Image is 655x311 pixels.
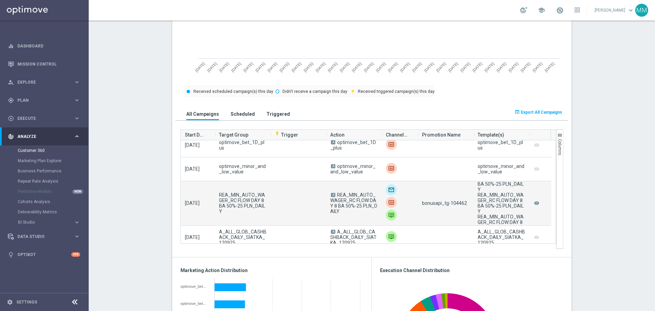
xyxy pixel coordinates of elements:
a: Deliverability Metrics [18,209,71,215]
div: Marketing Plan Explorer [18,156,88,166]
i: remove_red_eye [533,199,540,208]
button: Scheduled [229,108,257,120]
button: lightbulb Optibot +10 [8,252,81,257]
i: keyboard_arrow_right [74,79,80,85]
span: [DATE] [185,142,200,148]
button: gps_fixed Plan keyboard_arrow_right [8,98,81,103]
text: [DATE] [496,61,507,73]
text: Received scheduled campaign(s) this day [193,89,273,94]
text: [DATE] [231,61,242,73]
text: [DATE] [484,61,495,73]
div: Business Performance [18,166,88,176]
div: optimove_bet_1D_plus [180,301,209,306]
span: Start Date [185,128,205,142]
h3: Execution Channel Distribution [380,267,563,273]
img: Criteo [386,163,397,174]
span: REA_MIN_AUTO_WAGER_RC FLOW DAY 8 BA 50%-25 PLN_DAILY [330,192,377,214]
text: [DATE] [460,61,471,73]
div: Private message [386,210,397,221]
button: All Campaigns [185,108,221,120]
div: Customer 360 [18,145,88,156]
h3: Scheduled [231,111,255,117]
a: Business Performance [18,168,71,174]
div: Mission Control [8,55,80,73]
h3: All Campaigns [186,111,219,117]
i: play_circle_outline [8,115,14,122]
button: track_changes Analyze keyboard_arrow_right [8,134,81,139]
i: track_changes [8,133,14,140]
div: Predictive Models [18,186,88,197]
text: [DATE] [206,61,218,73]
span: Template(s) [478,128,504,142]
div: optimove_bet_14D_and_reg_30D [180,284,209,288]
div: Cohorts Analysis [18,197,88,207]
div: Analyze [8,133,74,140]
div: MM [635,4,648,17]
span: school [538,6,545,14]
div: Deliverability Metrics [18,207,88,217]
div: REA_MIN_AUTO_WAGER_RC FLOW DAY 8 BA 50%-25 PLN_DAILY [478,170,525,192]
span: A [331,230,335,234]
a: Mission Control [17,55,80,73]
a: Cohorts Analysis [18,199,71,204]
text: [DATE] [327,61,338,73]
span: REA_MIN_AUTO_WAGER_RC FLOW DAY 8 BA 50%-25 PLN_DAILY [219,192,266,214]
span: A_ALL_GLOB_CASHBACK_DAILY_SIATKA_120925 [330,229,377,245]
div: REA_MIN_AUTO_WAGER_RC FLOW DAY 8 BA 50%-25 PLN_DAILY [478,192,525,214]
text: Didn't receive a campaign this day [282,89,347,94]
text: [DATE] [508,61,519,73]
text: Received triggered campaign(s) this day [358,89,435,94]
img: Pop-up [386,197,397,208]
button: BI Studio keyboard_arrow_right [18,220,81,225]
div: person_search Explore keyboard_arrow_right [8,80,81,85]
div: +10 [71,252,80,257]
div: Data Studio [8,234,74,240]
span: A_ALL_GLOB_CASHBACK_DAILY_SIATKA_120925 [219,229,266,245]
div: optimove_bet_1D_plus [478,140,525,151]
span: [DATE] [185,200,200,206]
text: [DATE] [471,61,483,73]
text: [DATE] [520,61,531,73]
i: keyboard_arrow_right [74,219,80,226]
img: Optimail [386,184,397,195]
span: Action [330,128,345,142]
span: [DATE] [185,166,200,172]
text: [DATE] [363,61,374,73]
text: [DATE] [387,61,398,73]
text: [DATE] [267,61,278,73]
i: keyboard_arrow_right [74,115,80,122]
div: BI Studio [18,220,74,224]
text: [DATE] [411,61,423,73]
i: settings [7,299,13,305]
div: Private message [386,231,397,242]
span: [DATE] [185,235,200,240]
text: [DATE] [375,61,387,73]
div: NEW [72,189,83,194]
span: Explore [17,80,74,84]
button: Mission Control [8,61,81,67]
div: BI Studio [18,217,88,227]
span: optimove_bet_1D_plus [330,140,376,151]
text: [DATE] [351,61,362,73]
button: play_circle_outline Execute keyboard_arrow_right [8,116,81,121]
img: Criteo [386,139,397,150]
text: [DATE] [544,61,555,73]
span: A [331,164,335,168]
text: [DATE] [448,61,459,73]
div: REA_MIN_AUTO_WAGER_RC FLOW DAY 8 BA 50%-25 PLN_DAILY [478,214,525,236]
span: Channel(s) [386,128,408,142]
span: Execute [17,116,74,121]
text: [DATE] [279,61,290,73]
i: equalizer [8,43,14,49]
div: Data Studio keyboard_arrow_right [8,234,81,239]
text: [DATE] [435,61,447,73]
div: A_ALL_GLOB_CASHBACK_DAILY_SIATKA_120925 [478,229,525,245]
h3: Marketing Action Distribution [180,267,363,273]
i: keyboard_arrow_right [74,133,80,140]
